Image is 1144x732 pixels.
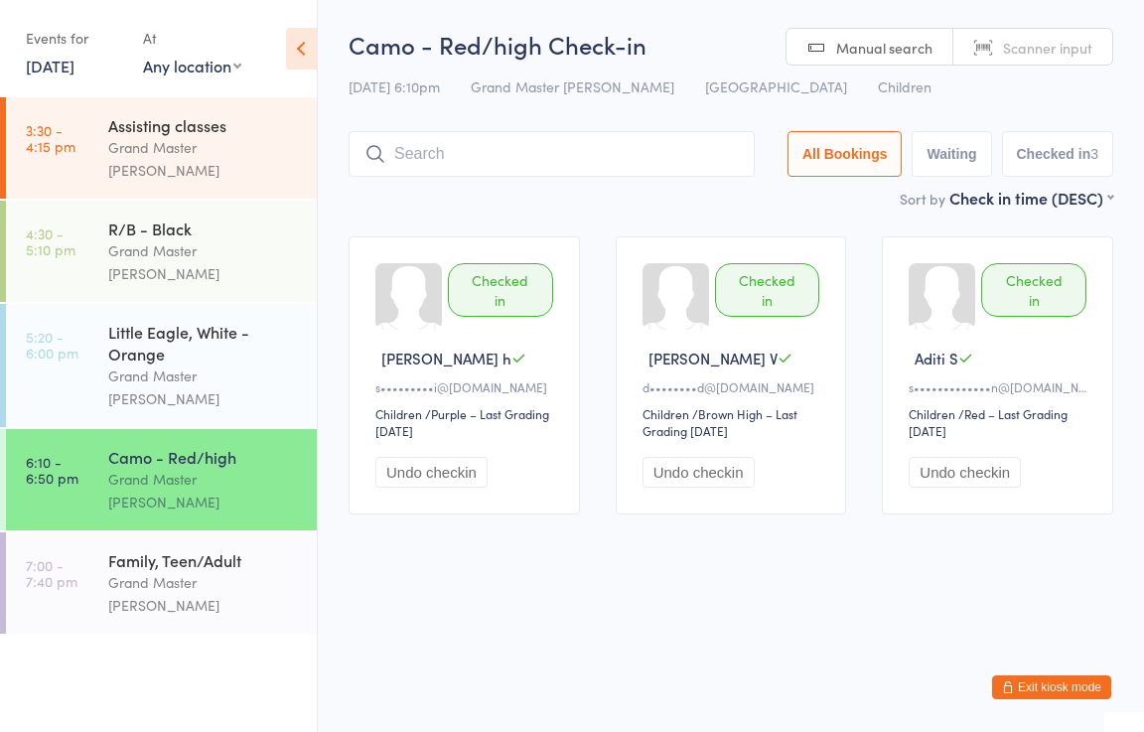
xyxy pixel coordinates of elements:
[705,76,847,96] span: [GEOGRAPHIC_DATA]
[1003,38,1092,58] span: Scanner input
[787,131,903,177] button: All Bookings
[349,28,1113,61] h2: Camo - Red/high Check-in
[26,122,75,154] time: 3:30 - 4:15 pm
[108,114,300,136] div: Assisting classes
[915,348,958,368] span: Aditi S
[349,131,755,177] input: Search
[448,263,553,317] div: Checked in
[108,136,300,182] div: Grand Master [PERSON_NAME]
[643,378,826,395] div: d••••••••d@[DOMAIN_NAME]
[949,187,1113,209] div: Check in time (DESC)
[381,348,511,368] span: [PERSON_NAME] h
[471,76,674,96] span: Grand Master [PERSON_NAME]
[1002,131,1114,177] button: Checked in3
[375,405,549,439] span: / Purple – Last Grading [DATE]
[6,97,317,199] a: 3:30 -4:15 pmAssisting classesGrand Master [PERSON_NAME]
[26,55,74,76] a: [DATE]
[6,304,317,427] a: 5:20 -6:00 pmLittle Eagle, White - OrangeGrand Master [PERSON_NAME]
[909,405,955,422] div: Children
[375,457,488,488] button: Undo checkin
[909,405,1068,439] span: / Red – Last Grading [DATE]
[643,405,689,422] div: Children
[108,321,300,365] div: Little Eagle, White - Orange
[715,263,820,317] div: Checked in
[143,55,241,76] div: Any location
[108,365,300,410] div: Grand Master [PERSON_NAME]
[981,263,1086,317] div: Checked in
[643,457,755,488] button: Undo checkin
[909,378,1092,395] div: s•••••••••••••n@[DOMAIN_NAME]
[375,405,422,422] div: Children
[6,532,317,634] a: 7:00 -7:40 pmFamily, Teen/AdultGrand Master [PERSON_NAME]
[900,189,945,209] label: Sort by
[878,76,931,96] span: Children
[6,201,317,302] a: 4:30 -5:10 pmR/B - BlackGrand Master [PERSON_NAME]
[909,457,1021,488] button: Undo checkin
[26,454,78,486] time: 6:10 - 6:50 pm
[26,557,77,589] time: 7:00 - 7:40 pm
[108,549,300,571] div: Family, Teen/Adult
[836,38,932,58] span: Manual search
[108,571,300,617] div: Grand Master [PERSON_NAME]
[6,429,317,530] a: 6:10 -6:50 pmCamo - Red/highGrand Master [PERSON_NAME]
[912,131,991,177] button: Waiting
[143,22,241,55] div: At
[108,218,300,239] div: R/B - Black
[108,468,300,513] div: Grand Master [PERSON_NAME]
[648,348,778,368] span: [PERSON_NAME] V
[375,378,559,395] div: s•••••••••i@[DOMAIN_NAME]
[26,225,75,257] time: 4:30 - 5:10 pm
[1090,146,1098,162] div: 3
[643,405,797,439] span: / Brown High – Last Grading [DATE]
[108,239,300,285] div: Grand Master [PERSON_NAME]
[349,76,440,96] span: [DATE] 6:10pm
[108,446,300,468] div: Camo - Red/high
[992,675,1111,699] button: Exit kiosk mode
[26,22,123,55] div: Events for
[26,329,78,361] time: 5:20 - 6:00 pm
